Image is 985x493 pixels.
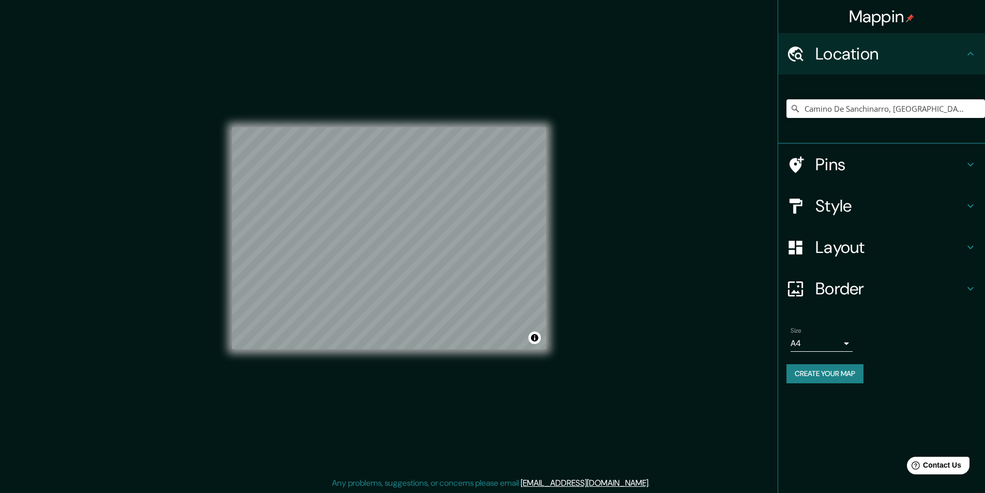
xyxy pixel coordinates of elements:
div: Pins [778,144,985,185]
input: Pick your city or area [786,99,985,118]
label: Size [791,326,801,335]
div: Style [778,185,985,227]
div: Layout [778,227,985,268]
iframe: Help widget launcher [893,453,974,482]
a: [EMAIL_ADDRESS][DOMAIN_NAME] [521,477,648,488]
img: pin-icon.png [906,14,914,22]
h4: Layout [815,237,964,258]
div: . [651,477,654,489]
div: . [650,477,651,489]
canvas: Map [232,127,546,349]
div: Border [778,268,985,309]
h4: Pins [815,154,964,175]
div: Location [778,33,985,74]
div: A4 [791,335,853,352]
h4: Style [815,196,964,216]
h4: Location [815,43,964,64]
h4: Mappin [849,6,915,27]
h4: Border [815,278,964,299]
button: Toggle attribution [528,332,541,344]
button: Create your map [786,364,863,383]
p: Any problems, suggestions, or concerns please email . [332,477,650,489]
